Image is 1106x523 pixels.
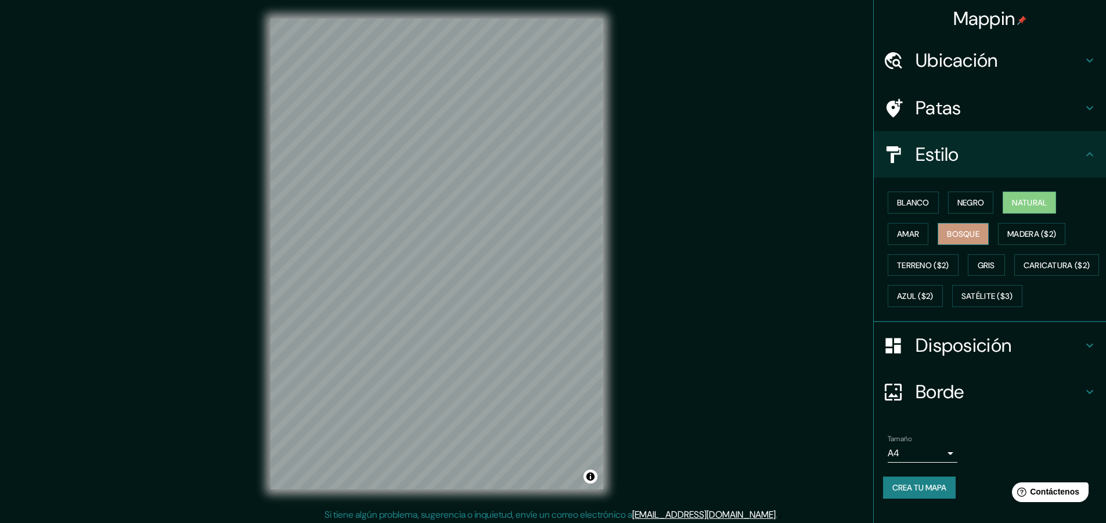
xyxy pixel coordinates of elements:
[888,447,899,459] font: A4
[998,223,1065,245] button: Madera ($2)
[888,192,939,214] button: Blanco
[892,482,946,493] font: Crea tu mapa
[938,223,989,245] button: Bosque
[953,6,1015,31] font: Mappin
[779,508,781,521] font: .
[888,444,957,463] div: A4
[916,48,998,73] font: Ubicación
[888,254,959,276] button: Terreno ($2)
[874,369,1106,415] div: Borde
[948,192,994,214] button: Negro
[874,37,1106,84] div: Ubicación
[888,434,912,443] font: Tamaño
[632,508,776,521] a: [EMAIL_ADDRESS][DOMAIN_NAME]
[952,285,1022,307] button: Satélite ($3)
[777,508,779,521] font: .
[888,285,943,307] button: Azul ($2)
[916,96,961,120] font: Patas
[947,229,979,239] font: Bosque
[897,260,949,270] font: Terreno ($2)
[1024,260,1090,270] font: Caricatura ($2)
[968,254,1005,276] button: Gris
[957,197,985,208] font: Negro
[897,291,934,302] font: Azul ($2)
[1012,197,1047,208] font: Natural
[916,142,959,167] font: Estilo
[897,197,930,208] font: Blanco
[961,291,1013,302] font: Satélite ($3)
[874,85,1106,131] div: Patas
[1007,229,1056,239] font: Madera ($2)
[874,131,1106,178] div: Estilo
[874,322,1106,369] div: Disposición
[271,19,603,489] canvas: Mapa
[1003,192,1056,214] button: Natural
[1014,254,1100,276] button: Caricatura ($2)
[1003,478,1093,510] iframe: Lanzador de widgets de ayuda
[916,333,1011,358] font: Disposición
[325,508,632,521] font: Si tiene algún problema, sugerencia o inquietud, envíe un correo electrónico a
[1017,16,1026,25] img: pin-icon.png
[897,229,919,239] font: Amar
[883,477,956,499] button: Crea tu mapa
[916,380,964,404] font: Borde
[776,508,777,521] font: .
[978,260,995,270] font: Gris
[888,223,928,245] button: Amar
[583,470,597,484] button: Activar o desactivar atribución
